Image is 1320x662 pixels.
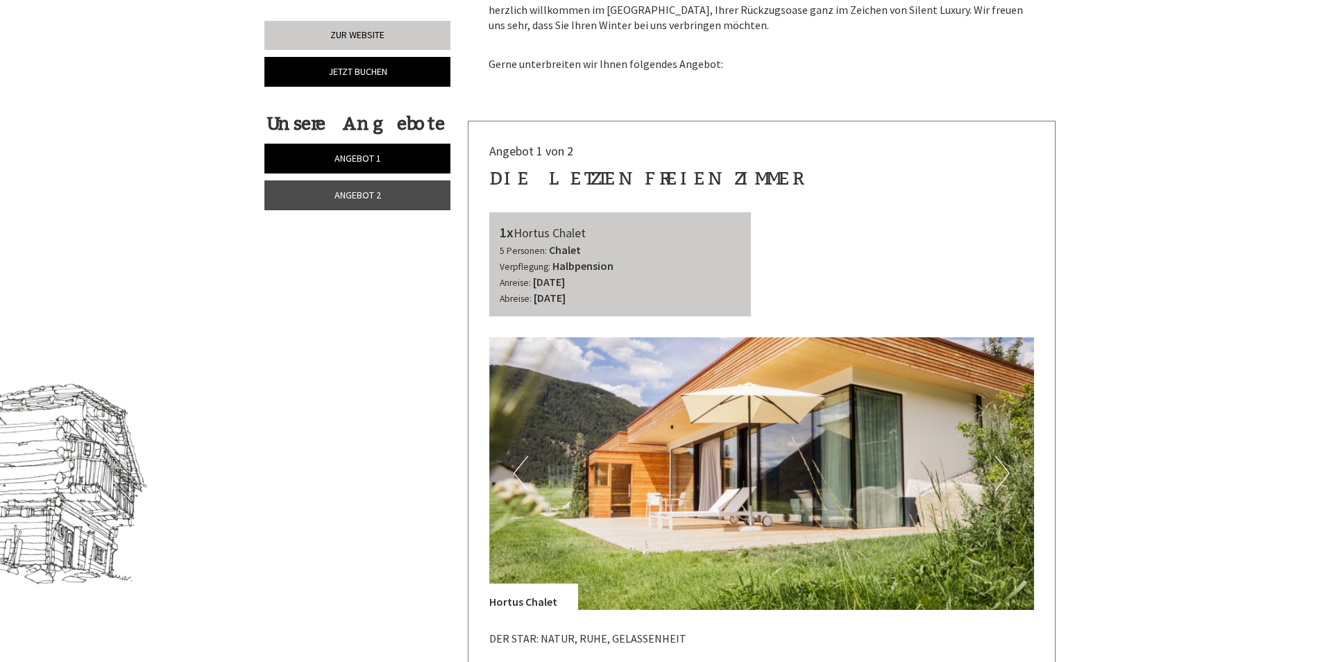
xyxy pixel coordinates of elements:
[489,2,1035,34] p: herzlich willkommen im [GEOGRAPHIC_DATA], Ihrer Rückzugsoase ganz im Zeichen von Silent Luxury. W...
[264,57,450,87] a: Jetzt buchen
[500,223,741,243] div: Hortus Chalet
[534,291,566,305] b: [DATE]
[264,111,446,137] div: Unsere Angebote
[549,243,581,257] b: Chalet
[335,152,381,164] span: Angebot 1
[552,259,614,273] b: Halbpension
[500,261,550,273] small: Verpflegung:
[533,275,565,289] b: [DATE]
[500,245,547,257] small: 5 Personen:
[264,21,450,50] a: Zur Website
[995,456,1010,491] button: Next
[500,293,532,305] small: Abreise:
[489,40,1035,72] p: Gerne unterbreiten wir Ihnen folgendes Angebot:
[335,189,381,201] span: Angebot 2
[489,584,578,610] div: Hortus Chalet
[489,143,573,159] span: Angebot 1 von 2
[514,456,528,491] button: Previous
[500,223,514,241] b: 1x
[489,337,1035,610] img: image
[500,277,531,289] small: Anreise:
[489,166,799,192] div: die letzten freien Zimmer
